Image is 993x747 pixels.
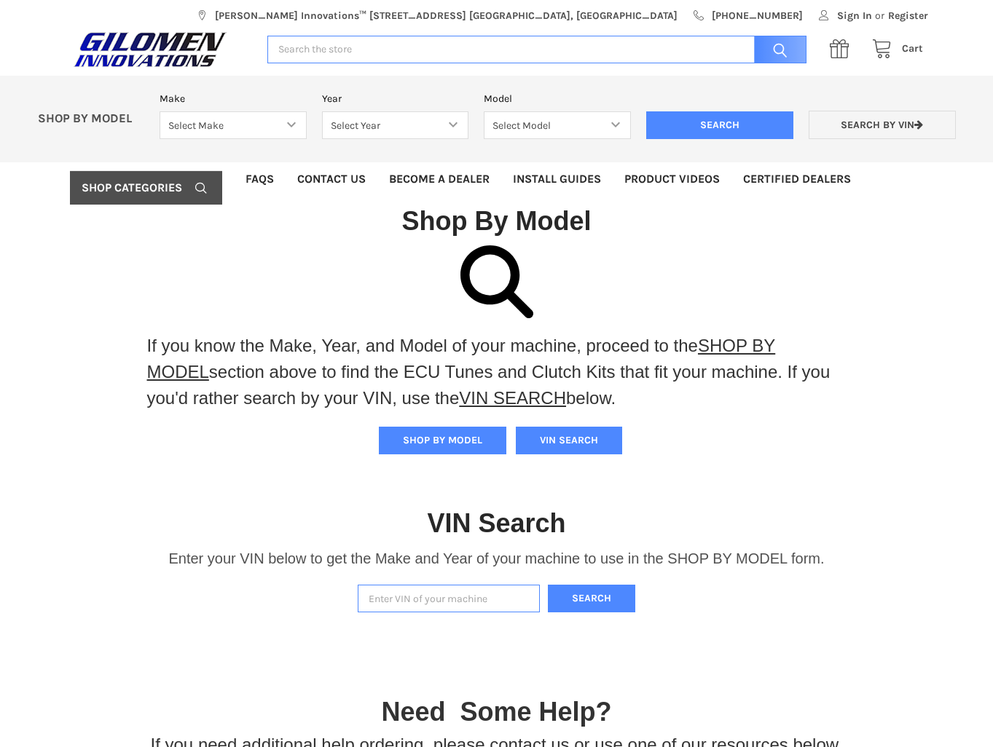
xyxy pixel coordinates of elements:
span: [PERSON_NAME] Innovations™ [STREET_ADDRESS] [GEOGRAPHIC_DATA], [GEOGRAPHIC_DATA] [215,8,678,23]
label: Model [484,91,631,106]
span: Sign In [837,8,872,23]
input: Search the store [267,36,806,64]
p: SHOP BY MODEL [30,111,152,127]
a: FAQs [234,162,286,196]
img: GILOMEN INNOVATIONS [70,31,230,68]
span: [PHONE_NUMBER] [712,8,803,23]
label: Year [322,91,469,106]
a: GILOMEN INNOVATIONS [70,31,252,68]
a: SHOP BY MODEL [147,336,776,382]
a: Become a Dealer [377,162,501,196]
input: Search [747,36,806,64]
p: If you know the Make, Year, and Model of your machine, proceed to the section above to find the E... [147,333,847,411]
a: Search by VIN [809,111,956,139]
label: Make [160,91,307,106]
button: Search [548,585,635,613]
a: Cart [864,40,923,58]
a: Product Videos [613,162,731,196]
a: Install Guides [501,162,613,196]
h1: Shop By Model [70,205,922,237]
p: Enter your VIN below to get the Make and Year of your machine to use in the SHOP BY MODEL form. [168,548,824,569]
span: Cart [902,42,923,55]
button: VIN SEARCH [516,427,622,454]
input: Search [646,111,793,139]
a: Shop Categories [70,171,221,205]
a: Certified Dealers [731,162,863,196]
button: SHOP BY MODEL [379,427,506,454]
a: Contact Us [286,162,377,196]
a: VIN SEARCH [459,388,566,408]
h1: VIN Search [427,507,565,539]
input: Enter VIN of your machine [358,585,540,613]
p: Need Some Help? [381,692,611,732]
